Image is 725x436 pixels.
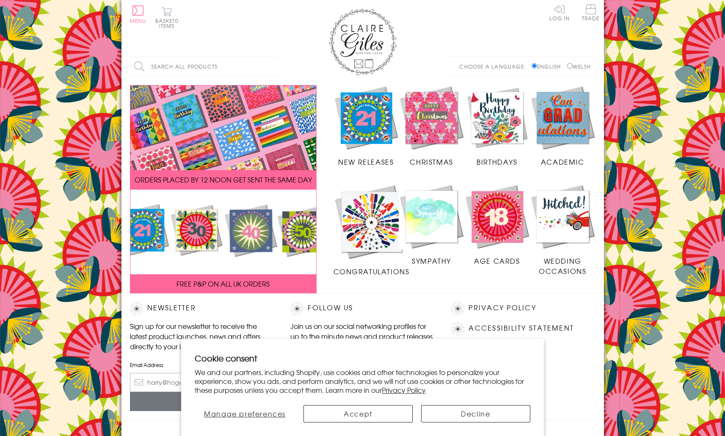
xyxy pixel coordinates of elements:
input: harry@hogwarts.edu [130,373,274,392]
button: Basket0 items [155,7,179,28]
span: ORDERS PLACED BY 12 NOON GET SENT THE SAME DAY [135,174,312,185]
a: Trade [582,4,600,22]
button: Accept [303,405,413,422]
p: Join us on our social networking profiles for up to the minute news and product releases the mome... [290,321,434,351]
a: Privacy Policy [469,302,536,314]
a: Age Cards [464,184,530,266]
button: Decline [421,405,530,422]
label: Welsh [567,63,591,70]
span: Congratulations [334,266,410,276]
img: Claire Giles Greetings Cards [329,8,397,75]
span: Age Cards [474,256,520,266]
h2: Follow Us [290,302,434,315]
input: English [532,63,537,69]
input: Search all products [130,57,278,76]
span: Trade [582,4,600,21]
a: Privacy Policy [382,385,426,395]
p: We and our partners, including Shopify, use cookies and other technologies to personalize your ex... [195,368,530,394]
label: English [532,63,565,70]
a: Wedding Occasions [530,184,595,276]
span: 0 items [159,17,179,30]
button: Manage preferences [195,405,295,422]
span: New Releases [338,157,394,167]
a: Birthdays [464,85,530,167]
a: Sympathy [399,184,464,266]
button: Menu [130,6,146,23]
a: Christmas [399,85,464,167]
span: Menu [130,17,146,25]
h2: Newsletter [130,302,274,315]
input: Search [270,57,278,76]
a: Log In [549,4,570,21]
h2: Cookie consent [195,352,530,364]
input: Welsh [567,63,573,69]
a: Accessibility Statement [469,323,574,334]
span: Birthdays [477,157,517,167]
span: Christmas [410,157,453,167]
label: Email Address [130,361,274,369]
input: Subscribe [130,392,274,411]
p: Choose a language: [459,63,530,70]
a: Congratulations [334,184,410,276]
span: Academic [541,157,584,167]
span: Wedding Occasions [539,256,586,276]
span: Manage preferences [204,408,286,419]
p: Sign up for our newsletter to receive the latest product launches, news and offers directly to yo... [130,321,274,351]
a: New Releases [334,85,399,167]
a: Academic [530,85,595,167]
span: Sympathy [412,256,451,266]
span: FREE P&P ON ALL UK ORDERS [176,279,270,289]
